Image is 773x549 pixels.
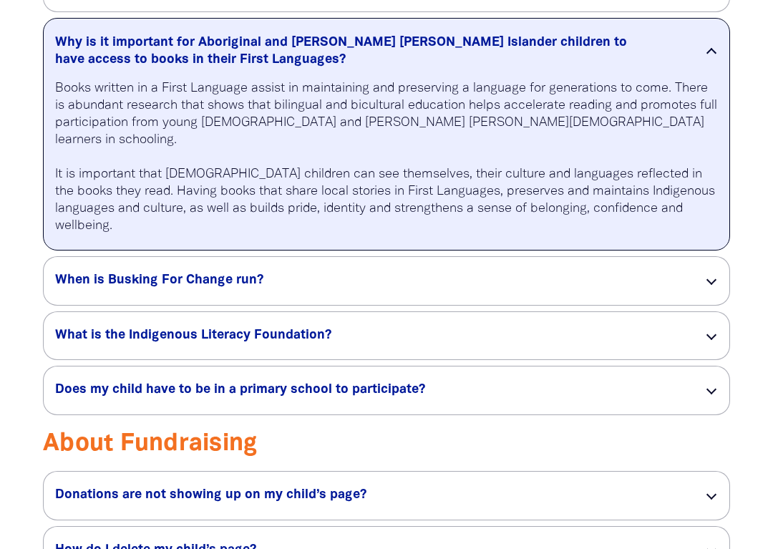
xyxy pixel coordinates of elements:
h5: Donations are not showing up on my child’s page? [55,487,685,504]
h5: Does my child have to be in a primary school to participate? [55,382,685,399]
h5: Why is it important for Aboriginal and [PERSON_NAME] [PERSON_NAME] Islander children to have acce... [55,34,685,69]
p: Books written in a First Language assist in maintaining and preserving a language for generations... [55,80,718,235]
h5: When is Busking For Change run? [55,272,685,289]
h5: What is the Indigenous Literacy Foundation? [55,327,685,344]
span: About Fundraising [43,433,258,455]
